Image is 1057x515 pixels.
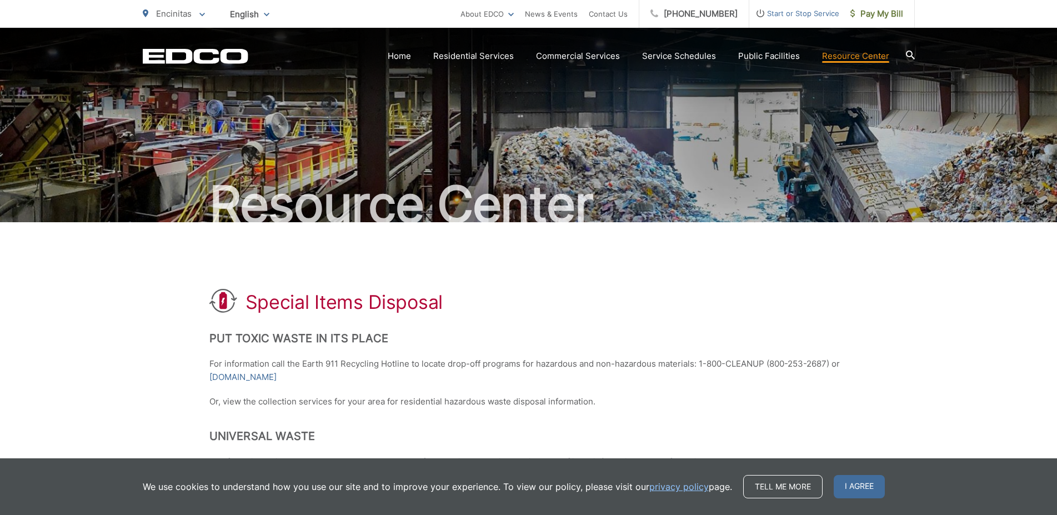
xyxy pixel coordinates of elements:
[822,49,889,63] a: Resource Center
[433,49,514,63] a: Residential Services
[209,357,848,384] p: For information call the Earth 911 Recycling Hotline to locate drop-off programs for hazardous an...
[209,395,848,408] p: Or, view the collection services for your area for residential hazardous waste disposal information.
[246,291,443,313] h1: Special Items Disposal
[143,48,248,64] a: EDCD logo. Return to the homepage.
[738,49,800,63] a: Public Facilities
[834,475,885,498] span: I agree
[536,49,620,63] a: Commercial Services
[209,429,848,443] h2: Universal Waste
[209,455,848,468] p: The following universal wastes may not be placed out for curbside collection or disposed of in a ...
[589,7,628,21] a: Contact Us
[156,8,192,19] span: Encinitas
[222,4,278,24] span: English
[460,7,514,21] a: About EDCO
[850,7,903,21] span: Pay My Bill
[209,332,848,345] h2: Put Toxic Waste In Its Place
[209,371,277,384] a: [DOMAIN_NAME]
[143,177,915,232] h2: Resource Center
[388,49,411,63] a: Home
[143,480,732,493] p: We use cookies to understand how you use our site and to improve your experience. To view our pol...
[642,49,716,63] a: Service Schedules
[525,7,578,21] a: News & Events
[649,480,709,493] a: privacy policy
[743,475,823,498] a: Tell me more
